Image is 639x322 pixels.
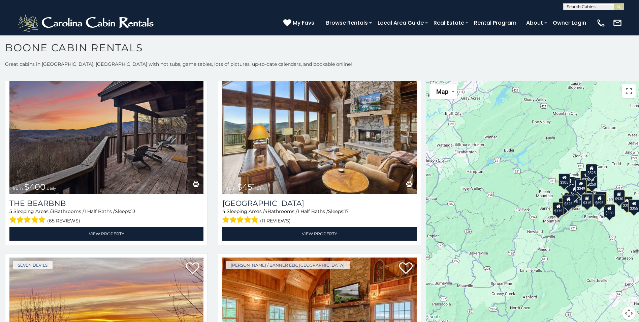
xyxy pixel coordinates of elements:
[222,208,416,225] div: Sleeping Areas / Bathrooms / Sleeps:
[222,199,416,208] a: [GEOGRAPHIC_DATA]
[549,17,589,29] a: Owner Login
[523,17,546,29] a: About
[581,193,593,206] div: $480
[260,216,291,225] span: (11 reviews)
[13,186,23,191] span: from
[17,13,157,33] img: White-1-2.png
[374,17,427,29] a: Local Area Guide
[9,199,203,208] a: The Bearbnb
[323,17,371,29] a: Browse Rentals
[436,88,448,95] span: Map
[586,164,597,177] div: $525
[47,216,80,225] span: (65 reviews)
[595,192,607,205] div: $380
[9,63,203,194] img: The Bearbnb
[9,227,203,241] a: View Property
[586,176,598,188] div: $250
[237,182,255,192] span: $451
[558,173,570,186] div: $305
[429,84,457,99] button: Change map style
[621,196,633,209] div: $355
[52,208,54,214] span: 3
[131,208,135,214] span: 13
[9,208,12,214] span: 5
[297,208,328,214] span: 1 Half Baths /
[582,190,593,203] div: $395
[569,185,580,198] div: $410
[622,84,636,98] button: Toggle fullscreen view
[575,180,587,192] div: $349
[594,194,605,207] div: $695
[186,262,199,276] a: Add to favorites
[430,17,468,29] a: Real Estate
[568,193,579,206] div: $395
[24,182,45,192] span: $400
[622,306,636,320] button: Map camera controls
[552,202,564,215] div: $375
[563,195,574,208] div: $325
[222,63,416,194] a: Cucumber Tree Lodge from $451 daily
[222,63,416,194] img: Cucumber Tree Lodge
[9,208,203,225] div: Sleeping Areas / Bathrooms / Sleeps:
[596,18,606,28] img: phone-regular-white.png
[13,261,53,269] a: Seven Devils
[226,186,236,191] span: from
[574,178,585,191] div: $565
[613,18,622,28] img: mail-regular-white.png
[9,63,203,194] a: The Bearbnb from $400 daily
[283,19,316,27] a: My Favs
[226,261,350,269] a: [PERSON_NAME] / Banner Elk, [GEOGRAPHIC_DATA]
[222,227,416,241] a: View Property
[613,190,625,203] div: $930
[580,171,592,184] div: $320
[344,208,349,214] span: 17
[222,199,416,208] h3: Cucumber Tree Lodge
[84,208,115,214] span: 1 Half Baths /
[293,19,314,27] span: My Favs
[471,17,520,29] a: Rental Program
[581,194,593,207] div: $315
[399,262,413,276] a: Add to favorites
[604,204,615,217] div: $350
[222,208,225,214] span: 4
[47,186,56,191] span: daily
[264,208,267,214] span: 4
[257,186,266,191] span: daily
